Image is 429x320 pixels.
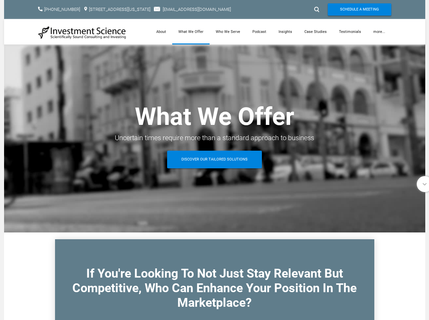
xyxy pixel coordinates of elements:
[367,19,391,44] a: more...
[181,151,248,168] span: Discover Our Tailored Solutions
[38,132,391,144] div: Uncertain times require more than a standard approach to business
[163,7,231,12] a: [EMAIL_ADDRESS][DOMAIN_NAME]
[135,102,294,131] strong: What We Offer
[38,26,126,39] img: Investment Science | NYC Consulting Services
[340,3,379,16] span: Schedule A Meeting
[72,266,357,310] font: If You're Looking To Not Just Stay Relevant But Competitive, Who Can Enhance Your Position In The...
[172,19,210,44] a: What We Offer
[246,19,272,44] a: Podcast
[89,7,150,12] a: [STREET_ADDRESS][US_STATE]​
[44,7,80,12] a: [PHONE_NUMBER]
[272,19,298,44] a: Insights
[150,19,172,44] a: About
[210,19,246,44] a: Who We Serve
[167,151,262,168] a: Discover Our Tailored Solutions
[333,19,367,44] a: Testimonials
[298,19,333,44] a: Case Studies
[328,3,391,16] a: Schedule A Meeting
